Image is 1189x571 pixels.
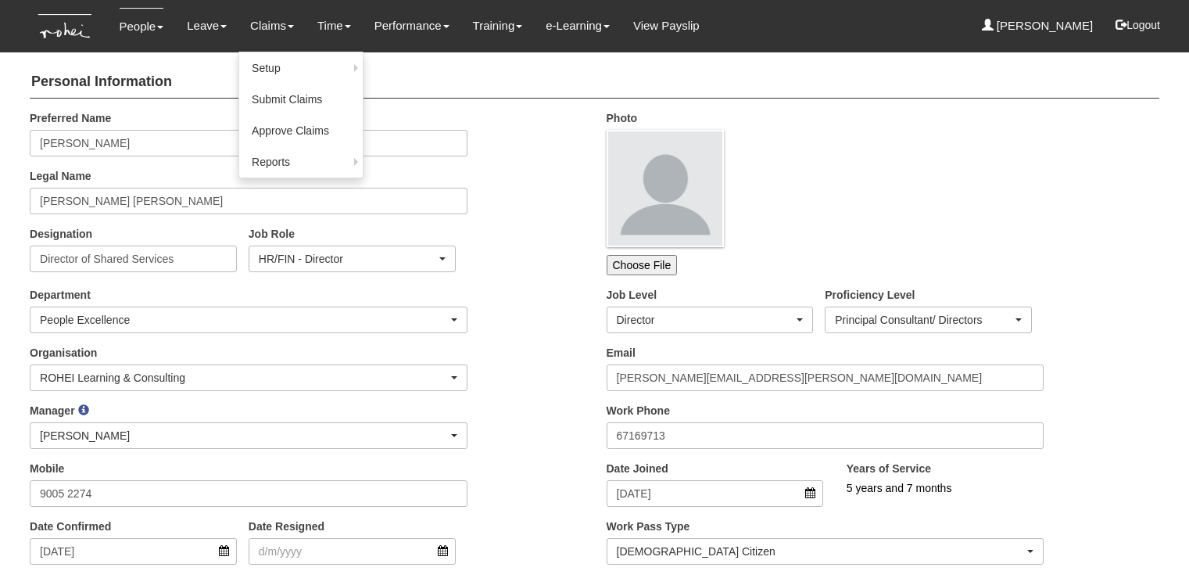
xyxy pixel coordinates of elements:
div: ROHEI Learning & Consulting [40,370,448,386]
label: Date Resigned [249,519,324,534]
a: View Payslip [633,8,700,44]
label: Job Role [249,226,295,242]
a: Time [317,8,351,44]
label: Preferred Name [30,110,111,126]
h4: Personal Information [30,66,1159,99]
label: Legal Name [30,168,91,184]
label: Organisation [30,345,97,361]
a: Approve Claims [239,115,363,146]
input: d/m/yyyy [30,538,237,565]
button: [DEMOGRAPHIC_DATA] Citizen [607,538,1044,565]
label: Photo [607,110,638,126]
a: Submit Claims [239,84,363,115]
button: Logout [1105,6,1171,44]
label: Date Joined [607,461,668,476]
a: Performance [374,8,449,44]
a: Setup [239,52,363,84]
button: ROHEI Learning & Consulting [30,365,467,391]
label: Proficiency Level [825,287,915,303]
label: Date Confirmed [30,519,111,534]
iframe: chat widget [1123,508,1173,555]
label: Email [607,345,636,361]
div: Director [617,312,794,328]
button: Principal Consultant/ Directors [825,307,1032,333]
a: e-Learning [546,8,610,44]
img: profile.png [607,130,724,247]
a: Training [473,8,523,44]
a: [PERSON_NAME] [982,8,1094,44]
div: People Excellence [40,312,448,328]
div: 5 years and 7 months [847,480,1112,496]
button: [PERSON_NAME] [30,422,467,449]
div: [PERSON_NAME] [40,428,448,444]
input: d/m/yyyy [607,480,823,507]
button: HR/FIN - Director [249,246,456,272]
label: Work Phone [607,403,670,418]
label: Years of Service [847,461,931,476]
label: Mobile [30,461,64,476]
div: [DEMOGRAPHIC_DATA] Citizen [617,544,1025,559]
a: People [120,8,164,45]
label: Manager [30,403,75,418]
label: Job Level [607,287,657,303]
label: Work Pass Type [607,519,690,534]
a: Claims [250,8,294,44]
label: Department [30,287,91,303]
a: Reports [239,146,363,178]
input: Choose File [607,255,678,275]
div: Principal Consultant/ Directors [835,312,1012,328]
input: d/m/yyyy [249,538,456,565]
a: Leave [187,8,227,44]
label: Designation [30,226,92,242]
button: People Excellence [30,307,467,333]
button: Director [607,307,814,333]
div: HR/FIN - Director [259,251,436,267]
